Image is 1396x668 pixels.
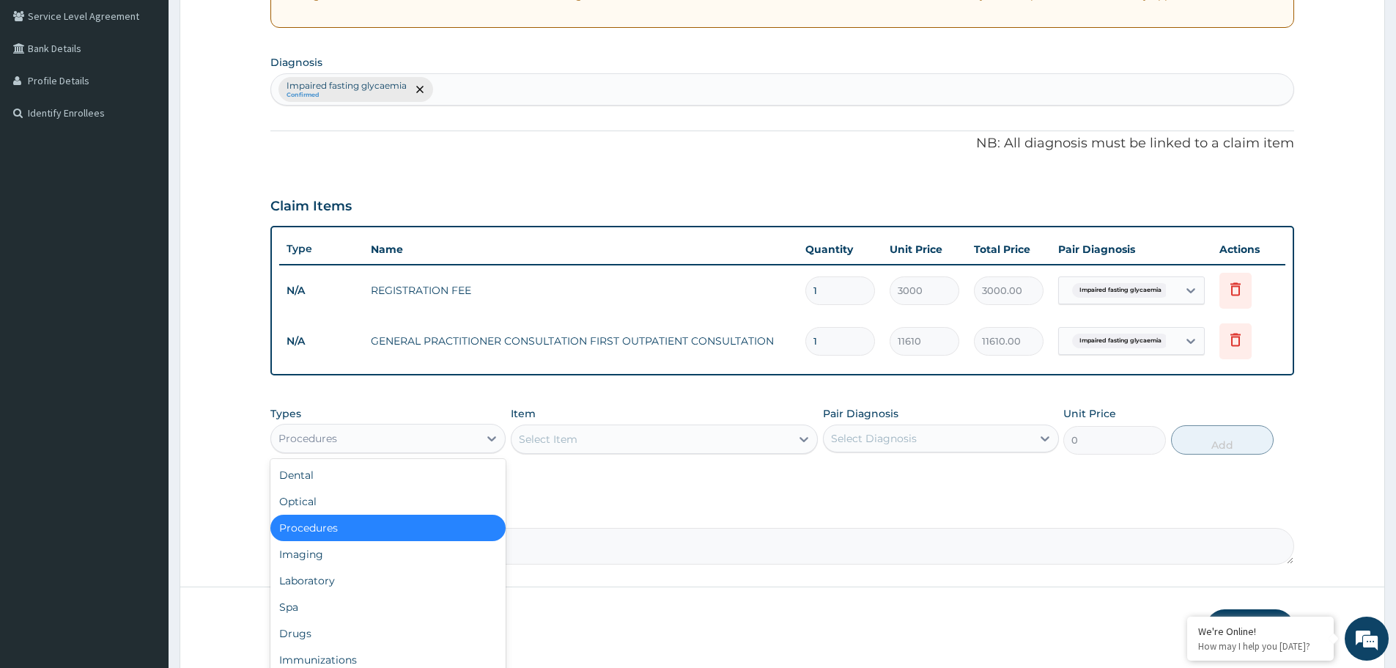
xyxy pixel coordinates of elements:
[7,400,279,452] textarea: Type your message and hit 'Enter'
[270,515,506,541] div: Procedures
[413,83,426,96] span: remove selection option
[287,92,407,99] small: Confirmed
[823,406,898,421] label: Pair Diagnosis
[279,277,363,304] td: N/A
[1212,235,1285,264] th: Actions
[270,620,506,647] div: Drugs
[270,568,506,594] div: Laboratory
[1171,425,1274,455] button: Add
[1198,640,1323,653] p: How may I help you today?
[831,431,917,446] div: Select Diagnosis
[240,7,276,43] div: Minimize live chat window
[967,235,1051,264] th: Total Price
[363,235,798,264] th: Name
[270,462,506,488] div: Dental
[279,235,363,263] th: Type
[76,82,246,101] div: Chat with us now
[511,406,536,421] label: Item
[519,432,577,447] div: Select Item
[270,541,506,568] div: Imaging
[270,55,322,70] label: Diagnosis
[1198,625,1323,638] div: We're Online!
[363,326,798,356] td: GENERAL PRACTITIONER CONSULTATION FIRST OUTPATIENT CONSULTATION
[1206,609,1294,647] button: Submit
[1072,283,1169,298] span: Impaired fasting glycaemia
[279,328,363,355] td: N/A
[270,488,506,515] div: Optical
[363,276,798,305] td: REGISTRATION FEE
[287,80,407,92] p: Impaired fasting glycaemia
[278,431,337,446] div: Procedures
[270,408,301,420] label: Types
[882,235,967,264] th: Unit Price
[1063,406,1116,421] label: Unit Price
[798,235,882,264] th: Quantity
[1051,235,1212,264] th: Pair Diagnosis
[270,507,1294,520] label: Comment
[270,594,506,620] div: Spa
[270,199,352,215] h3: Claim Items
[1072,334,1169,348] span: Impaired fasting glycaemia
[27,73,59,110] img: d_794563401_company_1708531726252_794563401
[85,185,202,333] span: We're online!
[270,134,1294,153] p: NB: All diagnosis must be linked to a claim item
